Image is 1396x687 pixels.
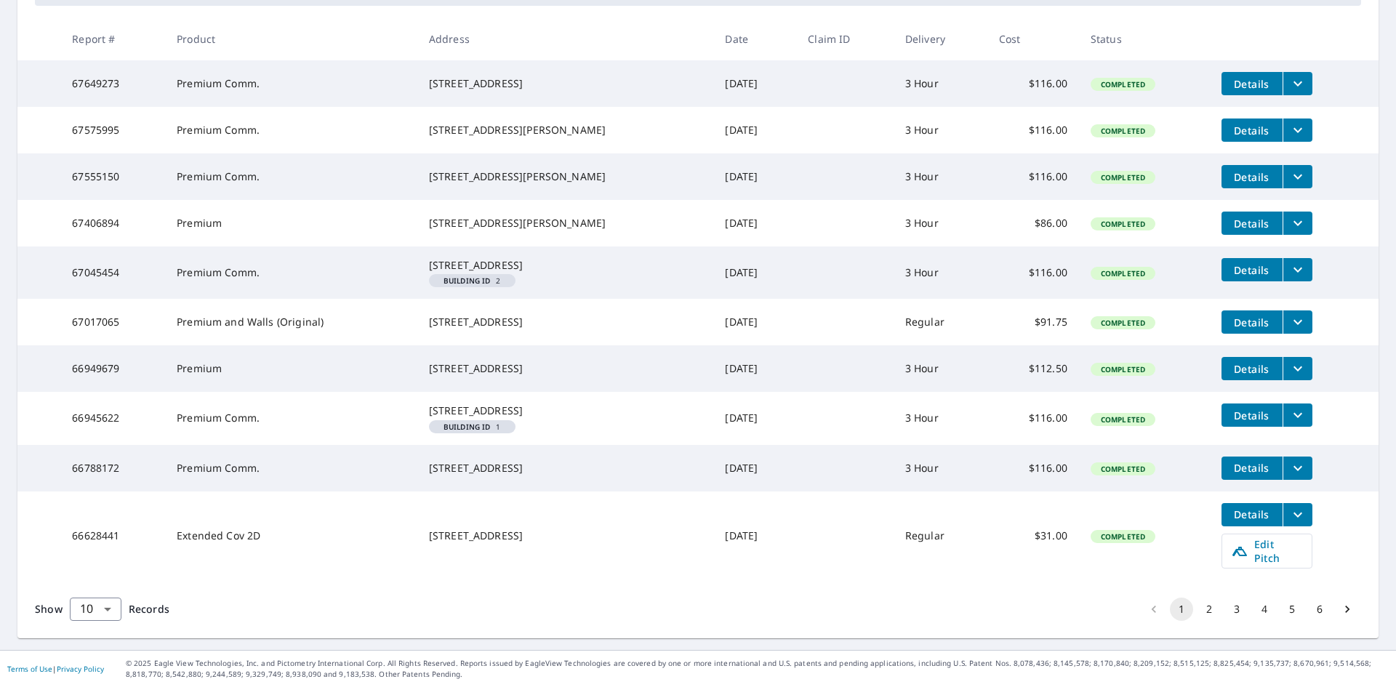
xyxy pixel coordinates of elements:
button: filesDropdownBtn-66788172 [1283,457,1312,480]
button: detailsBtn-67017065 [1221,310,1283,334]
td: 67406894 [60,200,165,246]
td: Premium Comm. [165,60,417,107]
button: detailsBtn-67045454 [1221,258,1283,281]
button: filesDropdownBtn-66949679 [1283,357,1312,380]
td: 66628441 [60,491,165,580]
button: Go to page 5 [1280,598,1304,621]
button: filesDropdownBtn-66628441 [1283,503,1312,526]
div: [STREET_ADDRESS] [429,361,702,376]
span: Details [1230,124,1274,137]
td: [DATE] [713,345,796,392]
span: Details [1230,263,1274,277]
th: Report # [60,17,165,60]
td: 3 Hour [894,60,987,107]
a: Edit Pitch [1221,534,1312,569]
td: Premium Comm. [165,392,417,444]
td: 67649273 [60,60,165,107]
em: Building ID [444,423,491,430]
td: 66788172 [60,445,165,491]
span: Completed [1092,172,1154,182]
td: [DATE] [713,246,796,299]
a: Privacy Policy [57,664,104,674]
button: Go to page 2 [1198,598,1221,621]
button: filesDropdownBtn-67406894 [1283,212,1312,235]
td: $116.00 [987,392,1079,444]
td: 67045454 [60,246,165,299]
button: Go to page 4 [1253,598,1276,621]
button: Go to page 6 [1308,598,1331,621]
span: Completed [1092,414,1154,425]
button: filesDropdownBtn-67575995 [1283,118,1312,142]
td: $91.75 [987,299,1079,345]
nav: pagination navigation [1140,598,1361,621]
td: 3 Hour [894,392,987,444]
th: Claim ID [796,17,894,60]
span: Completed [1092,464,1154,474]
td: 3 Hour [894,107,987,153]
button: detailsBtn-67406894 [1221,212,1283,235]
td: 67017065 [60,299,165,345]
td: $116.00 [987,246,1079,299]
td: $116.00 [987,107,1079,153]
td: [DATE] [713,60,796,107]
span: Details [1230,316,1274,329]
td: $116.00 [987,445,1079,491]
th: Delivery [894,17,987,60]
td: [DATE] [713,200,796,246]
button: detailsBtn-67649273 [1221,72,1283,95]
span: Details [1230,507,1274,521]
td: [DATE] [713,445,796,491]
button: filesDropdownBtn-67649273 [1283,72,1312,95]
button: detailsBtn-66945622 [1221,403,1283,427]
div: [STREET_ADDRESS] [429,258,702,273]
td: Regular [894,491,987,580]
button: detailsBtn-66788172 [1221,457,1283,480]
td: 3 Hour [894,345,987,392]
td: 67555150 [60,153,165,200]
div: [STREET_ADDRESS][PERSON_NAME] [429,216,702,230]
div: [STREET_ADDRESS] [429,461,702,475]
a: Terms of Use [7,664,52,674]
td: $86.00 [987,200,1079,246]
button: filesDropdownBtn-67555150 [1283,165,1312,188]
th: Product [165,17,417,60]
button: filesDropdownBtn-67017065 [1283,310,1312,334]
span: Completed [1092,268,1154,278]
td: Premium Comm. [165,246,417,299]
button: Go to next page [1336,598,1359,621]
div: [STREET_ADDRESS] [429,403,702,418]
td: 3 Hour [894,200,987,246]
td: [DATE] [713,491,796,580]
td: 66949679 [60,345,165,392]
span: Completed [1092,364,1154,374]
div: 10 [70,589,121,630]
td: Premium Comm. [165,153,417,200]
button: page 1 [1170,598,1193,621]
span: Details [1230,77,1274,91]
div: [STREET_ADDRESS] [429,529,702,543]
p: | [7,664,104,673]
span: Details [1230,409,1274,422]
td: $31.00 [987,491,1079,580]
div: Show 10 records [70,598,121,621]
div: [STREET_ADDRESS][PERSON_NAME] [429,123,702,137]
td: 3 Hour [894,153,987,200]
button: detailsBtn-66949679 [1221,357,1283,380]
th: Cost [987,17,1079,60]
em: Building ID [444,277,491,284]
td: Regular [894,299,987,345]
th: Status [1079,17,1210,60]
div: [STREET_ADDRESS] [429,315,702,329]
td: [DATE] [713,107,796,153]
span: 1 [435,423,510,430]
td: [DATE] [713,299,796,345]
td: 67575995 [60,107,165,153]
td: $116.00 [987,60,1079,107]
th: Address [417,17,714,60]
span: Show [35,602,63,616]
span: 2 [435,277,510,284]
td: Extended Cov 2D [165,491,417,580]
td: 3 Hour [894,445,987,491]
span: Edit Pitch [1231,537,1303,565]
span: Records [129,602,169,616]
